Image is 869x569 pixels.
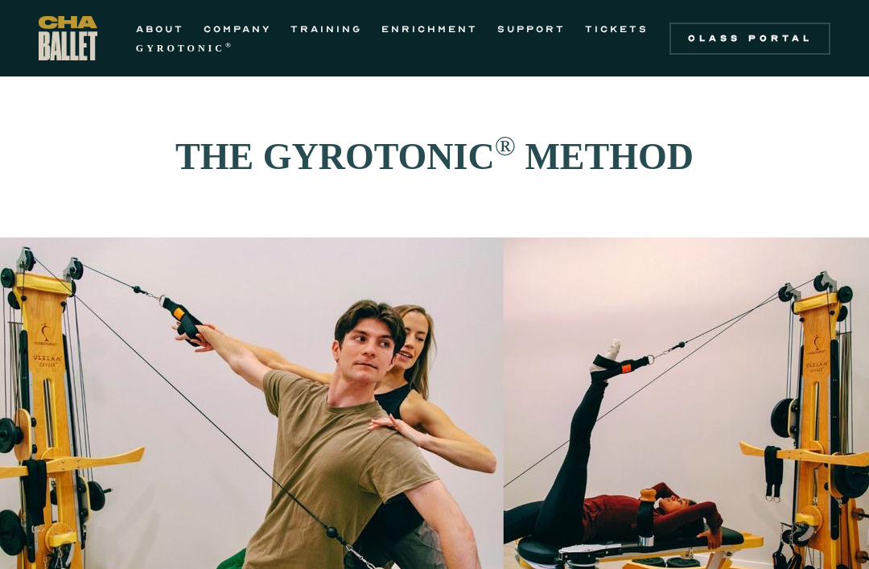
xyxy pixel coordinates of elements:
[225,41,234,49] sup: ®
[679,32,821,45] div: Class Portal
[669,23,830,55] a: Class Portal
[136,43,225,54] strong: GYROTONIC
[136,19,184,39] a: ABOUT
[525,136,694,177] strong: METHOD
[585,19,649,39] a: TICKETS
[204,19,271,39] a: COMPANY
[495,130,516,161] sup: ®
[290,19,362,39] a: TRAINING
[175,136,495,177] strong: THE GYROTONIC
[381,19,478,39] a: ENRICHMENT
[136,39,234,58] a: GYROTONIC®
[497,19,566,39] a: SUPPORT
[39,16,97,60] a: home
